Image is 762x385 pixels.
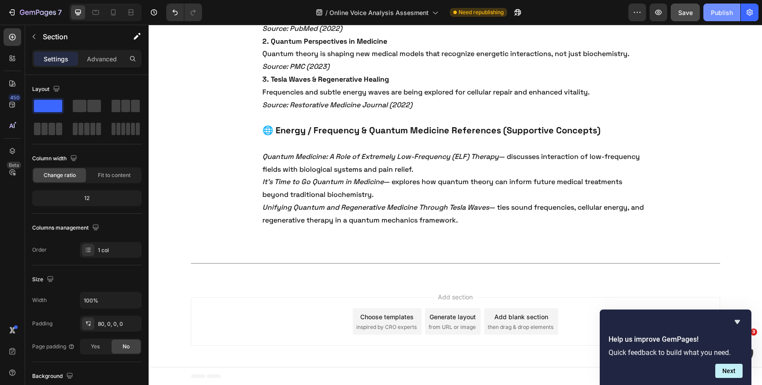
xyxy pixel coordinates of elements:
h2: Help us improve GemPages! [609,334,743,345]
i: Unifying Quantum and Regenerative Medicine Through Tesla Waves [114,178,340,187]
div: 80, 0, 0, 0 [98,320,139,328]
i: Source: Restorative Medicine Journal (2022) [114,75,264,85]
div: Background [32,370,75,382]
span: Yes [91,343,100,351]
p: Frequencies and subtle energy waves are being explored for cellular repair and enhanced vitality. [114,61,500,74]
div: Size [32,274,56,286]
strong: 🌐 Energy / Frequency & Quantum Medicine References (Supportive Concepts) [114,100,452,111]
span: Change ratio [44,171,76,179]
strong: 2. Quantum Perspectives in Medicine [114,12,239,21]
div: 12 [34,192,140,204]
div: Padding [32,320,52,328]
div: Layout [32,83,62,95]
div: Publish [711,8,733,17]
span: Save [678,9,693,16]
input: Auto [80,292,141,308]
div: Add blank section [346,287,400,297]
div: Generate layout [281,287,327,297]
span: Fit to content [98,171,131,179]
button: 7 [4,4,66,21]
p: Quick feedback to build what you need. [609,348,743,357]
div: Columns management [32,222,101,234]
div: 1 col [98,246,139,254]
span: Online Voice Analysis Assesment [329,8,429,17]
button: Save [671,4,700,21]
div: Width [32,296,47,304]
button: Next question [715,364,743,378]
div: Beta [7,162,21,169]
p: — discusses interaction of low-frequency fields with biological systems and pain relief. [114,126,500,151]
p: Quantum theory is shaping new medical models that recognize energetic interactions, not just bioc... [114,23,500,36]
div: Undo/Redo [166,4,202,21]
div: Order [32,246,47,254]
p: 7 [58,7,62,18]
span: / [325,8,328,17]
p: Section [43,31,115,42]
div: Choose templates [212,287,265,297]
span: No [123,343,130,351]
button: Publish [703,4,740,21]
span: Need republishing [459,8,504,16]
i: It’s Time to Go Quantum in Medicine [114,152,235,162]
p: Advanced [87,54,117,64]
button: Hide survey [732,317,743,327]
div: Help us improve GemPages! [609,317,743,378]
p: — explores how quantum theory can inform future medical treatments beyond traditional biochemistry. [114,151,500,177]
span: 3 [750,328,757,336]
span: inspired by CRO experts [208,298,268,306]
iframe: Design area [149,25,762,385]
p: Settings [44,54,68,64]
div: 450 [8,94,21,101]
strong: 3. Tesla Waves & Regenerative Healing [114,50,240,59]
span: then drag & drop elements [339,298,405,306]
div: Page padding [32,343,75,351]
i: Quantum Medicine: A Role of Extremely Low-Frequency (ELF) Therapy [114,127,350,136]
i: Source: PMC (2023) [114,37,181,46]
span: Add section [286,268,328,277]
p: — ties sound frequencies, cellular energy, and regenerative therapy in a quantum mechanics framew... [114,177,500,202]
span: from URL or image [280,298,327,306]
div: Column width [32,153,79,165]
